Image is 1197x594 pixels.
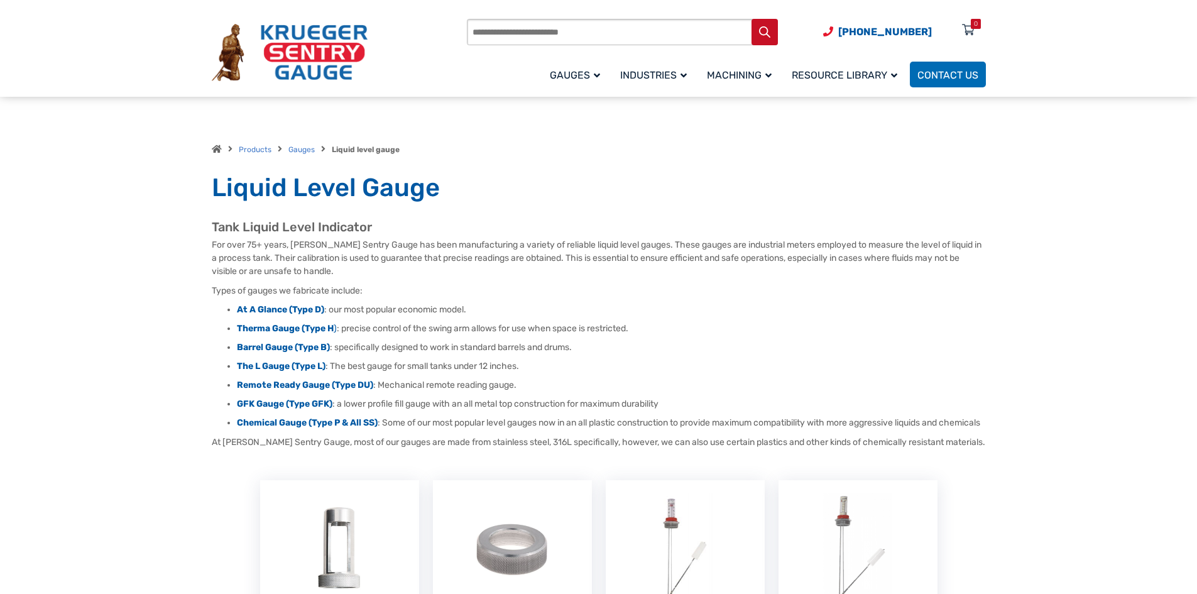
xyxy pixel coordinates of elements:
[237,360,986,373] li: : The best gauge for small tanks under 12 inches.
[239,145,271,154] a: Products
[288,145,315,154] a: Gauges
[212,238,986,278] p: For over 75+ years, [PERSON_NAME] Sentry Gauge has been manufacturing a variety of reliable liqui...
[613,60,699,89] a: Industries
[237,399,332,409] a: GFK Gauge (Type GFK)
[542,60,613,89] a: Gauges
[620,69,687,81] span: Industries
[237,342,330,353] a: Barrel Gauge (Type B)
[237,361,325,371] a: The L Gauge (Type L)
[212,172,986,204] h1: Liquid Level Gauge
[237,304,986,316] li: : our most popular economic model.
[784,60,910,89] a: Resource Library
[237,380,373,390] a: Remote Ready Gauge (Type DU)
[707,69,772,81] span: Machining
[910,62,986,87] a: Contact Us
[917,69,978,81] span: Contact Us
[212,219,986,235] h2: Tank Liquid Level Indicator
[792,69,897,81] span: Resource Library
[237,417,378,428] a: Chemical Gauge (Type P & All SS)
[332,145,400,154] strong: Liquid level gauge
[838,26,932,38] span: [PHONE_NUMBER]
[550,69,600,81] span: Gauges
[237,304,324,315] a: At A Glance (Type D)
[237,323,334,334] strong: Therma Gauge (Type H
[237,323,337,334] a: Therma Gauge (Type H)
[212,436,986,449] p: At [PERSON_NAME] Sentry Gauge, most of our gauges are made from stainless steel, 316L specificall...
[699,60,784,89] a: Machining
[823,24,932,40] a: Phone Number (920) 434-8860
[212,284,986,297] p: Types of gauges we fabricate include:
[237,341,986,354] li: : specifically designed to work in standard barrels and drums.
[237,322,986,335] li: : precise control of the swing arm allows for use when space is restricted.
[237,398,986,410] li: : a lower profile fill gauge with an all metal top construction for maximum durability
[974,19,978,29] div: 0
[237,417,986,429] li: : Some of our most popular level gauges now in an all plastic construction to provide maximum com...
[237,379,986,392] li: : Mechanical remote reading gauge.
[212,24,368,82] img: Krueger Sentry Gauge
